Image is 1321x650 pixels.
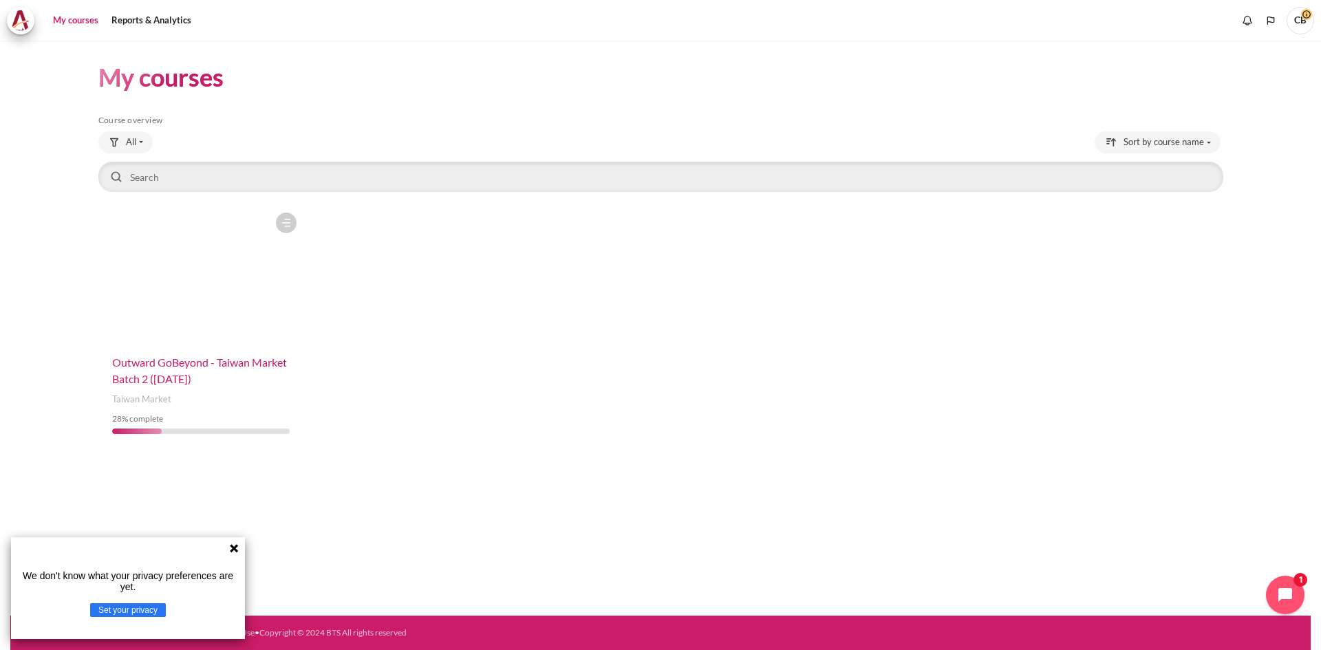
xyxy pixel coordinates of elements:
[112,356,287,385] a: Outward GoBeyond - Taiwan Market Batch 2 ([DATE])
[112,413,122,424] span: 28
[112,393,171,407] span: Taiwan Market
[17,570,239,592] p: We don't know what your privacy preferences are yet.
[7,7,41,34] a: Architeck Architeck
[1237,10,1258,31] div: Show notification window with no new notifications
[107,7,196,34] a: Reports & Analytics
[98,115,1223,126] h5: Course overview
[90,603,166,617] button: Set your privacy
[112,413,290,425] div: % complete
[1260,10,1281,31] button: Languages
[10,41,1311,468] section: Content
[1287,7,1314,34] a: User menu
[32,627,738,639] div: • • • • •
[126,136,136,149] span: All
[1124,136,1204,149] span: Sort by course name
[98,131,153,153] button: Grouping drop-down menu
[98,131,1223,195] div: Course overview controls
[1287,7,1314,34] span: CB
[1095,131,1221,153] button: Sorting drop-down menu
[98,162,1223,192] input: Search
[48,7,103,34] a: My courses
[259,627,407,638] a: Copyright © 2024 BTS All rights reserved
[11,10,30,31] img: Architeck
[98,61,224,94] h1: My courses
